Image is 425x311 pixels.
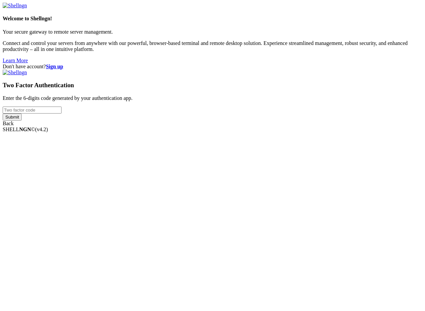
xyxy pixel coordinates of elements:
[3,64,422,70] div: Don't have account?
[3,70,27,76] img: Shellngn
[3,3,27,9] img: Shellngn
[3,16,422,22] h4: Welcome to Shellngn!
[35,127,48,132] span: 4.2.0
[3,114,22,121] input: Submit
[19,127,31,132] b: NGN
[3,58,28,63] a: Learn More
[46,64,63,69] a: Sign up
[3,95,422,101] p: Enter the 6-digits code generated by your authentication app.
[3,107,62,114] input: Two factor code
[3,127,48,132] span: SHELL ©
[3,29,422,35] p: Your secure gateway to remote server management.
[3,40,422,52] p: Connect and control your servers from anywhere with our powerful, browser-based terminal and remo...
[3,121,14,126] a: Back
[3,82,422,89] h3: Two Factor Authentication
